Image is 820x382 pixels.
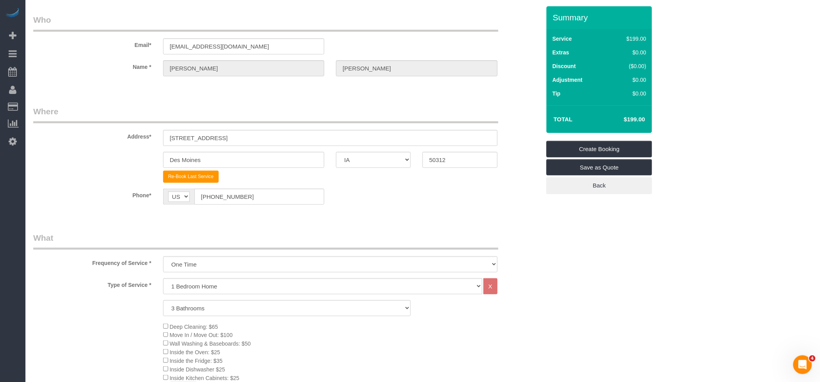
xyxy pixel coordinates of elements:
[547,177,652,194] a: Back
[170,324,218,330] span: Deep Cleaning: $65
[27,38,157,49] label: Email*
[553,13,648,22] h3: Summary
[554,116,573,123] strong: Total
[809,355,816,362] span: 4
[163,171,219,183] button: Re-Book Last Service
[27,60,157,71] label: Name *
[610,62,647,70] div: ($0.00)
[552,90,561,97] label: Tip
[170,349,220,355] span: Inside the Oven: $25
[610,35,647,43] div: $199.00
[170,366,225,373] span: Inside Dishwasher $25
[610,49,647,56] div: $0.00
[5,8,20,19] img: Automaid Logo
[33,14,498,32] legend: Who
[27,278,157,289] label: Type of Service *
[170,332,233,338] span: Move In / Move Out: $100
[33,106,498,123] legend: Where
[552,62,576,70] label: Discount
[610,90,647,97] div: $0.00
[194,189,324,205] input: Phone*
[336,60,497,76] input: Last Name*
[552,35,572,43] label: Service
[27,189,157,199] label: Phone*
[552,49,569,56] label: Extras
[170,375,239,381] span: Inside Kitchen Cabinets: $25
[610,76,647,84] div: $0.00
[170,341,251,347] span: Wall Washing & Baseboards: $50
[170,358,223,364] span: Inside the Fridge: $35
[423,152,497,168] input: Zip Code*
[601,116,645,123] h4: $199.00
[33,232,498,250] legend: What
[163,152,324,168] input: City*
[793,355,812,374] iframe: Intercom live chat
[163,38,324,54] input: Email*
[547,141,652,157] a: Create Booking
[552,76,583,84] label: Adjustment
[27,256,157,267] label: Frequency of Service *
[27,130,157,141] label: Address*
[547,159,652,176] a: Save as Quote
[163,60,324,76] input: First Name*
